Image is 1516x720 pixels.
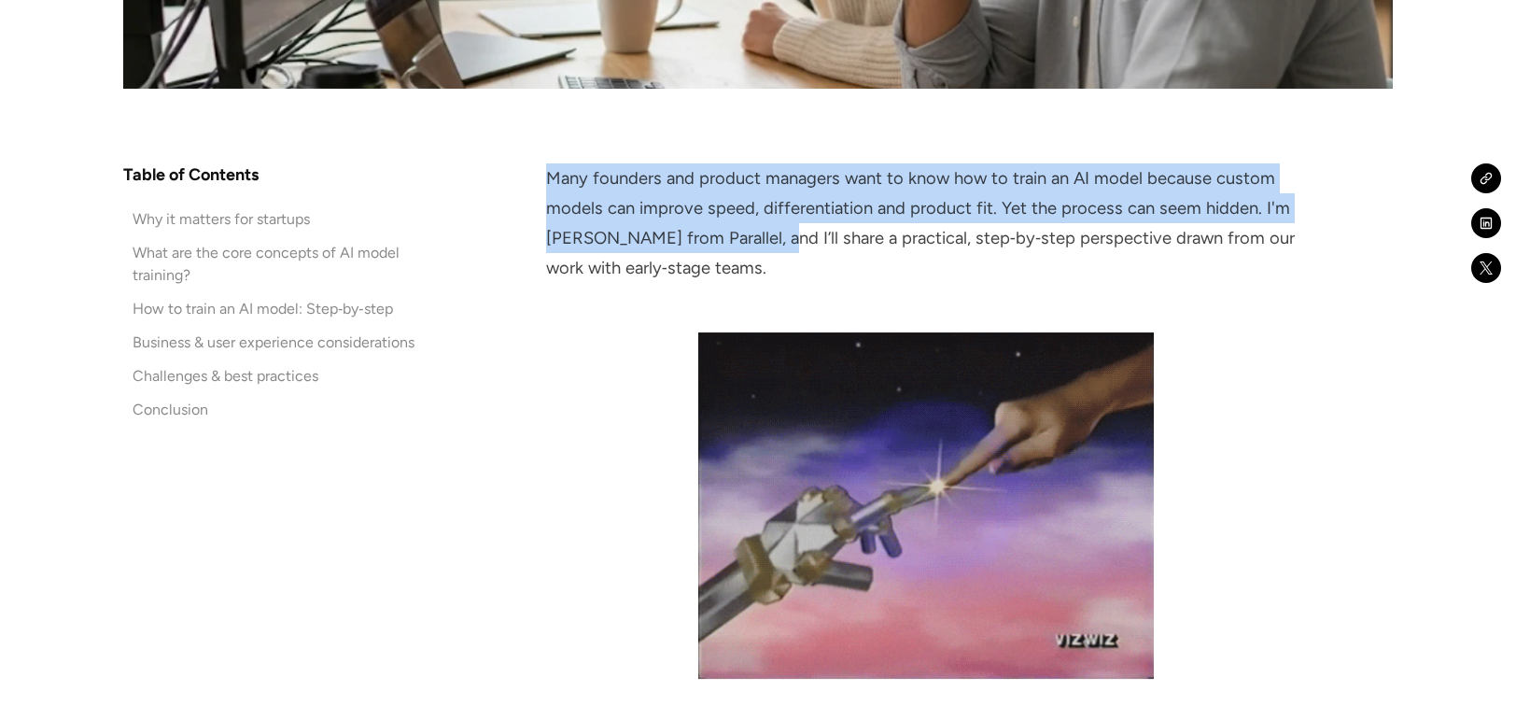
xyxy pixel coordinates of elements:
[123,365,418,388] a: Challenges & best practices
[123,332,418,354] a: Business & user experience considerations
[133,208,310,231] div: Why it matters for startups
[123,242,418,287] a: What are the core concepts of AI model training?
[133,399,208,421] div: Conclusion
[546,163,1306,284] p: Many founders and product managers want to know how to train an AI model because custom models ca...
[133,298,393,320] div: How to train an AI model: Step‑by‑step
[133,365,318,388] div: Challenges & best practices
[123,298,418,320] a: How to train an AI model: Step‑by‑step
[123,399,418,421] a: Conclusion
[133,242,418,287] div: What are the core concepts of AI model training?
[123,208,418,231] a: Why it matters for startups
[133,332,414,354] div: Business & user experience considerations
[123,163,259,186] h4: Table of Contents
